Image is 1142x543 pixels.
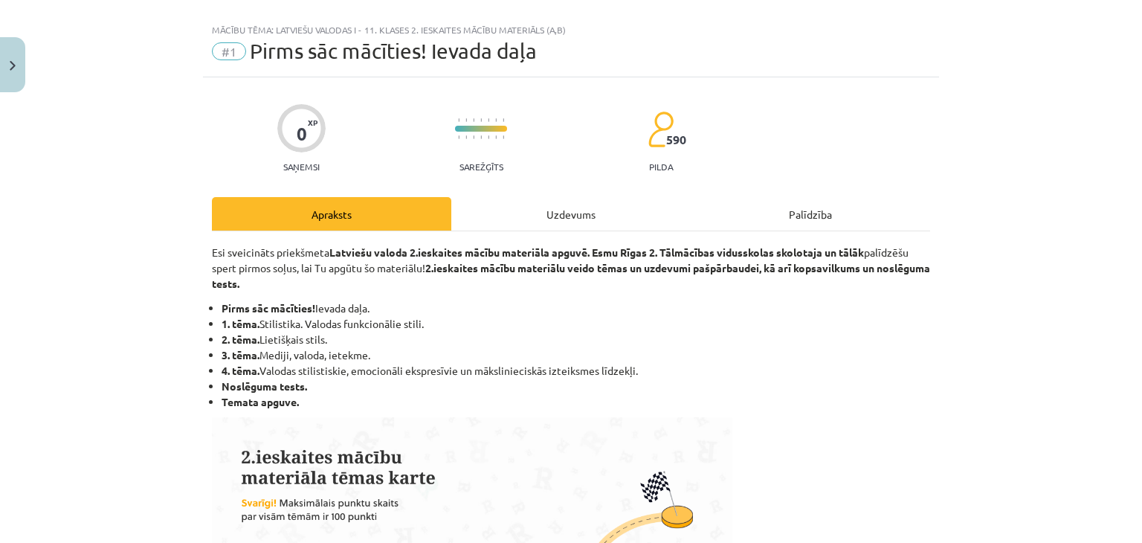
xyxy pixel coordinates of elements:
[277,161,326,172] p: Saņemsi
[691,197,930,231] div: Palīdzība
[222,332,259,346] strong: 2. tēma.
[10,61,16,71] img: icon-close-lesson-0947bae3869378f0d4975bcd49f059093ad1ed9edebbc8119c70593378902aed.svg
[212,42,246,60] span: #1
[473,135,474,139] img: icon-short-line-57e1e144782c952c97e751825c79c345078a6d821885a25fce030b3d8c18986b.svg
[473,118,474,122] img: icon-short-line-57e1e144782c952c97e751825c79c345078a6d821885a25fce030b3d8c18986b.svg
[488,135,489,139] img: icon-short-line-57e1e144782c952c97e751825c79c345078a6d821885a25fce030b3d8c18986b.svg
[488,118,489,122] img: icon-short-line-57e1e144782c952c97e751825c79c345078a6d821885a25fce030b3d8c18986b.svg
[222,363,930,379] li: Valodas stilistiskie, emocionāli ekspresīvie un mākslinieciskās izteiksmes līdzekļi.
[250,39,537,63] span: Pirms sāc mācīties! Ievada daļa
[222,301,315,315] b: Pirms sāc mācīties!
[222,332,930,347] li: Lietišķais stils.
[666,133,686,147] span: 590
[308,118,317,126] span: XP
[212,25,930,35] div: Mācību tēma: Latviešu valodas i - 11. klases 2. ieskaites mācību materiāls (a,b)
[222,347,930,363] li: Mediji, valoda, ietekme.
[222,364,259,377] strong: 4. tēma.
[458,118,459,122] img: icon-short-line-57e1e144782c952c97e751825c79c345078a6d821885a25fce030b3d8c18986b.svg
[495,135,497,139] img: icon-short-line-57e1e144782c952c97e751825c79c345078a6d821885a25fce030b3d8c18986b.svg
[212,197,451,231] div: Apraksts
[222,348,259,362] strong: 3. tēma.
[212,245,930,292] p: Esi sveicināts priekšmeta palīdzēšu spert pirmos soļus, lai Tu apgūtu šo materiālu!
[480,118,482,122] img: icon-short-line-57e1e144782c952c97e751825c79c345078a6d821885a25fce030b3d8c18986b.svg
[649,161,673,172] p: pilda
[297,123,307,144] div: 0
[451,197,691,231] div: Uzdevums
[222,395,299,408] strong: Temata apguve.
[329,245,864,259] strong: Latviešu valoda 2.ieskaites mācību materiāla apguvē. Esmu Rīgas 2. Tālmācības vidusskolas skolota...
[459,161,503,172] p: Sarežģīts
[458,135,459,139] img: icon-short-line-57e1e144782c952c97e751825c79c345078a6d821885a25fce030b3d8c18986b.svg
[222,316,930,332] li: Stilistika. Valodas funkcionālie stili.
[648,111,674,148] img: students-c634bb4e5e11cddfef0936a35e636f08e4e9abd3cc4e673bd6f9a4125e45ecb1.svg
[222,379,307,393] strong: Noslēguma tests.
[222,317,259,330] strong: 1. tēma.
[503,135,504,139] img: icon-short-line-57e1e144782c952c97e751825c79c345078a6d821885a25fce030b3d8c18986b.svg
[465,118,467,122] img: icon-short-line-57e1e144782c952c97e751825c79c345078a6d821885a25fce030b3d8c18986b.svg
[503,118,504,122] img: icon-short-line-57e1e144782c952c97e751825c79c345078a6d821885a25fce030b3d8c18986b.svg
[465,135,467,139] img: icon-short-line-57e1e144782c952c97e751825c79c345078a6d821885a25fce030b3d8c18986b.svg
[480,135,482,139] img: icon-short-line-57e1e144782c952c97e751825c79c345078a6d821885a25fce030b3d8c18986b.svg
[495,118,497,122] img: icon-short-line-57e1e144782c952c97e751825c79c345078a6d821885a25fce030b3d8c18986b.svg
[212,261,930,290] strong: 2.ieskaites mācību materiālu veido tēmas un uzdevumi pašpārbaudei, kā arī kopsavilkums un noslēgu...
[222,301,930,316] li: Ievada daļa.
